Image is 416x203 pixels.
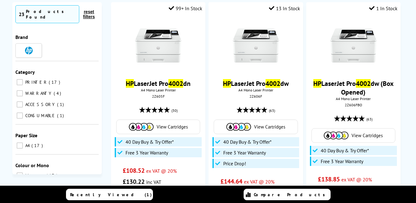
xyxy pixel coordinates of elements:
span: (63) [269,105,275,116]
span: Paper Size [15,132,37,138]
span: 40 Day Buy & Try Offer* [223,139,272,145]
span: 17 [31,143,44,148]
mark: HP [126,79,134,88]
span: 23 [19,11,24,17]
span: View Cartridges [254,124,285,130]
span: ex VAT @ 20% [244,179,274,185]
input: ACCESSORY 1 [17,101,23,108]
span: A4 Mono Laser Printer [114,88,203,92]
span: 40 Day Buy & Try Offer* [321,147,369,154]
mark: 4002 [168,79,183,88]
img: HP [25,47,33,54]
span: 1 [57,102,65,107]
span: £108.52 [123,167,145,175]
img: HP-LaserJetPro-4002dw-Front-Small.jpg [233,22,279,69]
span: Price Drop! [223,160,246,167]
span: Free 3 Year Warranty [126,150,168,156]
span: £138.85 [318,175,340,183]
img: HP-LaserJetPro-4002dn-Front-Small.jpg [135,22,181,69]
span: 17 [46,173,59,178]
input: WARRANTY 4 [17,90,23,96]
a: HPLaserJet Pro4002dw (Box Opened) [313,79,393,96]
span: 40 Day Buy & Try Offer* [126,139,174,145]
span: Compare Products [254,192,328,197]
input: Mono 17 [17,172,23,179]
a: View Cartridges [315,132,392,139]
div: 13 In Stock [269,5,300,11]
span: A4 Mono Laser Printer [309,96,398,101]
span: ACCESSORY [24,102,56,107]
div: 2Z605F [116,94,201,99]
span: Recently Viewed (1) [70,192,152,197]
a: HPLaserJet Pro4002dw [223,79,289,88]
span: Brand [15,34,28,40]
span: inc VAT [146,179,161,185]
img: Cartridges [226,123,251,131]
span: (30) [171,105,178,116]
span: View Cartridges [352,133,383,138]
div: 2Z606F [213,94,299,99]
span: 1 [57,113,65,118]
img: HP-LaserJetPro-4002dw-Front-Small.jpg [330,22,377,69]
mark: 4002 [266,79,280,88]
span: 17 [49,79,62,85]
input: CONSUMABLE 1 [17,112,23,119]
div: 2Z606FBO [311,103,396,107]
img: Cartridges [129,123,154,131]
span: Free 3 Year Warranty [321,158,363,164]
img: Cartridges [324,132,348,139]
input: A4 17 [17,142,23,149]
span: £130.22 [123,178,145,186]
span: A4 [24,143,31,148]
a: HPLaserJet Pro4002dn [126,79,191,88]
a: View Cartridges [120,123,197,131]
mark: HP [223,79,231,88]
span: View Cartridges [157,124,188,130]
span: Colour or Mono [15,162,49,168]
span: ex VAT @ 20% [146,168,177,174]
span: 4 [54,91,63,96]
span: PRINTER [24,79,48,85]
div: 99+ In Stock [169,5,202,11]
span: Category [15,69,35,75]
mark: 4002 [356,79,371,88]
span: Mono [24,173,46,178]
mark: HP [313,79,321,88]
input: PRINTER 17 [17,79,23,85]
span: Free 3 Year Warranty [223,150,266,156]
span: WARRANTY [24,91,53,96]
span: ex VAT @ 20% [341,176,372,183]
span: CONSUMABLE [24,113,56,118]
a: View Cartridges [217,123,294,131]
a: Recently Viewed (1) [66,189,153,200]
span: A4 Mono Laser Printer [212,88,300,92]
div: Products Found [26,9,76,20]
span: £144.64 [220,177,242,185]
button: reset filters [79,9,99,19]
a: Compare Products [244,189,331,200]
div: 1 In Stock [369,5,397,11]
span: (63) [366,113,373,125]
